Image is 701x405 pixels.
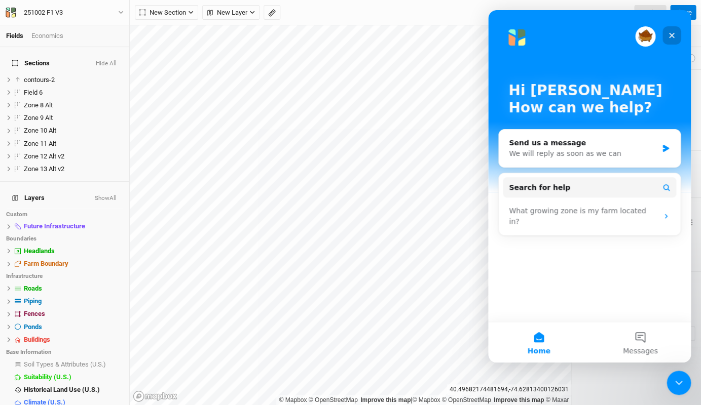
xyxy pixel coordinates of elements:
[24,297,123,305] div: Piping
[24,386,123,394] div: Historical Land Use (U.S.)
[545,396,569,403] a: Maxar
[24,114,123,122] div: Zone 9 Alt
[667,371,691,395] iframe: Intercom live chat
[279,396,307,403] a: Mapbox
[24,373,123,381] div: Suitability (U.S.)
[24,127,56,134] span: Zone 10 Alt
[202,5,260,20] button: New Layer
[31,31,63,40] div: Economics
[24,76,123,84] div: contours-2
[135,5,198,20] button: New Section
[24,386,100,393] span: Historical Land Use (U.S.)
[24,89,123,97] div: Field 6
[24,360,123,369] div: Soil Types & Attributes (U.S.)
[24,165,64,173] span: Zone 13 Alt v2
[24,247,123,255] div: Headlands
[24,323,42,331] span: Ponds
[688,216,695,227] button: Crop Usage
[6,32,23,39] a: Fields
[309,396,358,403] a: OpenStreetMap
[24,222,123,230] div: Future Infrastructure
[24,140,123,148] div: Zone 11 Alt
[24,89,43,96] span: Field 6
[279,395,569,405] div: |
[442,396,491,403] a: OpenStreetMap
[130,25,571,405] canvas: Map
[488,10,691,362] iframe: Intercom live chat
[360,396,411,403] a: Improve this map
[24,260,123,268] div: Farm Boundary
[24,140,56,147] span: Zone 11 Alt
[94,195,117,202] button: ShowAll
[24,260,68,267] span: Farm Boundary
[24,297,42,305] span: Piping
[12,194,45,202] span: Layers
[24,101,53,109] span: Zone 8 Alt
[634,5,666,20] a: Preview
[264,5,280,20] button: Shortcut: M
[24,285,123,293] div: Roads
[139,8,186,18] span: New Section
[670,5,696,20] button: Share
[207,8,247,18] span: New Layer
[24,247,55,255] span: Headlands
[24,165,123,173] div: Zone 13 Alt v2
[24,127,123,135] div: Zone 10 Alt
[24,152,123,160] div: Zone 12 Alt v2
[24,310,123,318] div: Fences
[24,373,71,381] span: Suitability (U.S.)
[24,152,64,160] span: Zone 12 Alt v2
[24,114,53,121] span: Zone 9 Alt
[494,396,544,403] a: Improve this map
[24,336,50,343] span: Buildings
[24,222,85,230] span: Future Infrastructure
[95,60,117,67] button: Hide All
[24,285,42,292] span: Roads
[24,323,123,331] div: Ponds
[12,59,50,67] span: Sections
[24,76,55,84] span: contours-2
[24,8,63,18] div: 251002 F1 V3
[133,390,177,402] a: Mapbox logo
[24,310,45,317] span: Fences
[447,384,571,395] div: 40.49682174481694 , -74.62813400126031
[5,7,124,18] button: 251002 F1 V3
[24,360,106,368] span: Soil Types & Attributes (U.S.)
[24,101,123,109] div: Zone 8 Alt
[412,396,440,403] a: Mapbox
[24,336,123,344] div: Buildings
